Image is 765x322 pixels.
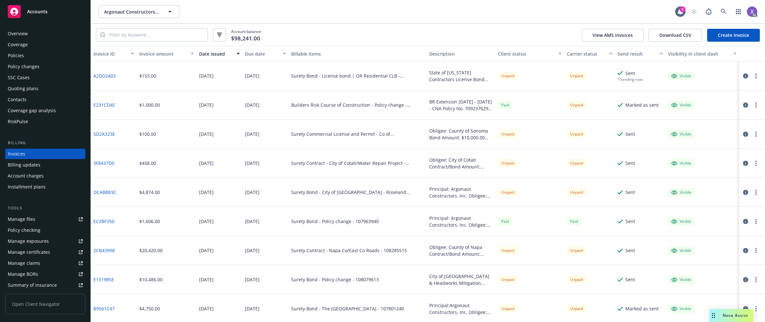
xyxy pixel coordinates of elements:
div: $153.00 [139,72,156,79]
a: Report a Bug [702,5,715,18]
div: Description [429,50,493,57]
div: $10,486.00 [139,276,163,283]
div: Principal:Argonaut Constructors, Inc. Obligee: The [US_STATE] State University Bond Amount: $500,... [429,302,493,316]
div: [DATE] [199,218,214,225]
div: Surety Bond - License bond | OR Residential CLB - 107274446 [291,72,424,79]
div: [DATE] [245,160,260,166]
button: Invoice ID [91,46,137,61]
div: Sent [625,189,635,196]
div: BR Extension [DATE] - [DATE] - CNA Policy No. 7092376295 (City of Clearlake- [GEOGRAPHIC_DATA]) [429,98,493,112]
div: $4,874.00 [139,189,160,196]
div: Summary of insurance [8,280,57,290]
div: Drag to move [709,309,717,322]
div: Visible [671,189,691,195]
div: Surety Bond - Policy change - 107963940 [291,218,379,225]
div: Sent [625,218,635,225]
div: [DATE] [245,72,260,79]
div: Date issued [199,50,233,57]
div: Obligee: County of Napa Contract/Bond Amount: $3,391,362.95 Desc: East County Roads Paving Projec... [429,244,493,257]
a: Manage claims [5,258,85,268]
div: Manage exposures [8,236,49,246]
div: Invoices [8,149,25,159]
div: Invoice ID [93,50,127,57]
a: E231CD4E [93,102,115,108]
span: $98,241.00 [231,34,260,43]
div: 6 [680,6,685,12]
button: Argonaut Constructors, Inc. [99,5,179,18]
a: SSC Cases [5,72,85,83]
div: Policy changes [8,61,39,72]
a: Policy checking [5,225,85,235]
div: 1 Sending now [618,77,643,82]
div: [DATE] [245,305,260,312]
a: Installment plans [5,182,85,192]
div: Manage claims [8,258,40,268]
div: Principal: Argonaut Constructors, Inc. Obligee: City of Healdsburg Final Bond Amount: $5,045,731 ... [429,215,493,228]
a: Coverage gap analysis [5,105,85,116]
div: [DATE] [245,276,260,283]
div: Unpaid [567,72,586,80]
a: Coverage [5,39,85,50]
div: SSC Cases [8,72,30,83]
a: Summary of insurance [5,280,85,290]
div: Carrier status [567,50,605,57]
button: Description [427,46,495,61]
div: [DATE] [199,305,214,312]
div: Policies [8,50,24,61]
a: Manage certificates [5,247,85,257]
a: Policies [5,50,85,61]
div: [DATE] [199,247,214,254]
div: Unpaid [498,246,517,254]
button: Nova Assist [709,309,753,322]
div: Surety Commercial License and Permit - Co of Sonoma/Encroachment Permit - 108285520 [291,131,424,137]
a: RiskPulse [5,116,85,127]
img: photo [747,6,757,17]
a: Switch app [732,5,745,18]
a: Quoting plans [5,83,85,94]
a: Contacts [5,94,85,105]
span: Paid [498,217,512,225]
a: EC2BF350 [93,218,114,225]
div: Billable items [291,50,424,57]
div: Unpaid [498,305,517,313]
div: Unpaid [567,246,586,254]
button: Billable items [289,46,427,61]
div: Coverage gap analysis [8,105,56,116]
div: $458.00 [139,160,156,166]
div: Visibility in client dash [668,50,729,57]
div: Builders Risk Course of Construction - Policy change - 7092376295 [291,102,424,108]
div: Visible [671,102,691,108]
a: Manage BORs [5,269,85,279]
div: Unpaid [567,130,586,138]
a: Accounts [5,3,85,21]
button: Invoice amount [137,46,197,61]
div: Billing [5,140,85,146]
button: View AMS invoices [582,29,643,42]
div: Unpaid [498,130,517,138]
input: Filter by keyword... [105,29,207,41]
div: $1,000.00 [139,102,160,108]
div: Surety Bond - Policy change - 108079613 [291,276,379,283]
a: Policy changes [5,61,85,72]
div: Marked as sent [625,102,659,108]
div: Unpaid [567,305,586,313]
div: Sent [625,131,635,137]
div: [DATE] [199,276,214,283]
div: Manage files [8,214,35,224]
div: Paid [567,217,581,225]
a: Manage exposures [5,236,85,246]
span: Nova Assist [723,313,748,318]
div: [DATE] [245,218,260,225]
div: Surety Contract - City of Cotati/Water Repair Project - 108285519 [291,160,424,166]
div: $4,750.00 [139,305,160,312]
a: 3F8437D0 [93,160,114,166]
div: [DATE] [199,102,214,108]
a: B9561C47 [93,305,115,312]
div: Client status [498,50,555,57]
div: Sent [625,276,635,283]
div: Sent [625,247,635,254]
div: [DATE] [245,131,260,137]
span: Accounts [27,9,48,14]
div: Obligee: County of Sonoma Bond Amount: $10,000.00 Encroachment Permit #ENC24-0363 [429,127,493,141]
a: Account charges [5,171,85,181]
